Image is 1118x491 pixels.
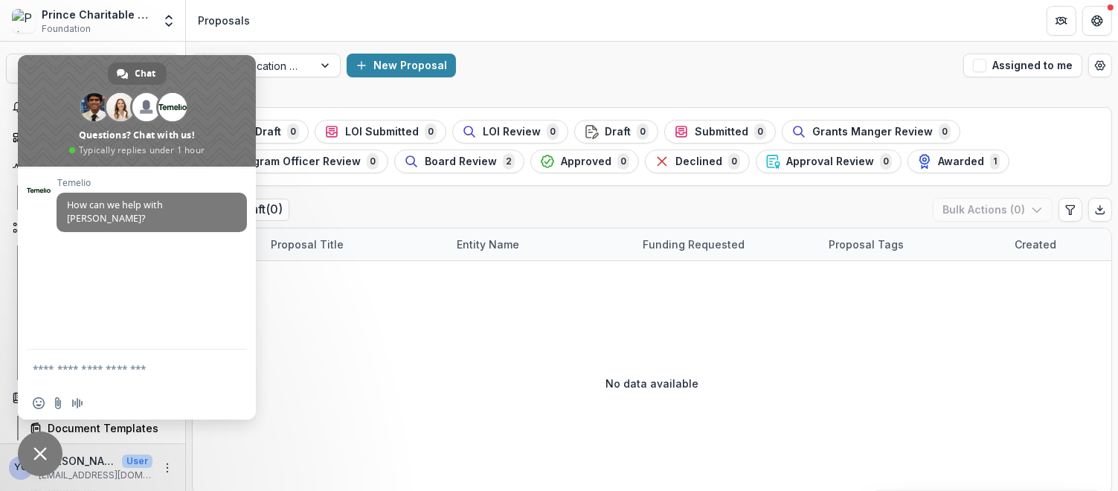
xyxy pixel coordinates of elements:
[122,455,152,468] p: User
[728,153,740,170] span: 0
[158,459,176,477] button: More
[12,9,36,33] img: Prince Charitable Trusts DEMO
[483,126,541,138] span: LOI Review
[634,237,754,252] div: Funding Requested
[39,453,116,469] p: [PERSON_NAME]
[675,155,722,168] span: Declined
[42,22,91,36] span: Foundation
[315,120,446,144] button: LOI Submitted0
[33,397,45,409] span: Insert an emoji
[938,155,984,168] span: Awarded
[963,54,1082,77] button: Assigned to me
[345,126,419,138] span: LOI Submitted
[6,125,179,150] a: Dashboard
[262,237,353,252] div: Proposal Title
[6,54,179,83] button: Search...
[634,228,820,260] div: Funding Requested
[820,237,913,252] div: Proposal Tags
[18,431,62,476] a: Close chat
[33,350,211,387] textarea: Compose your message...
[67,199,163,225] span: How can we help with [PERSON_NAME]?
[24,416,179,440] a: Document Templates
[547,123,559,140] span: 0
[530,150,639,173] button: Approved0
[52,397,64,409] span: Send a file
[205,120,309,144] button: LOI Draft0
[394,150,524,173] button: Board Review2
[1058,198,1082,222] button: Edit table settings
[367,153,379,170] span: 0
[205,150,388,173] button: Program Officer Review0
[820,228,1006,260] div: Proposal Tags
[425,155,497,168] span: Board Review
[1088,54,1112,77] button: Open table manager
[1047,6,1076,36] button: Partners
[605,126,631,138] span: Draft
[108,62,167,85] a: Chat
[1082,6,1112,36] button: Get Help
[939,123,951,140] span: 0
[262,228,448,260] div: Proposal Title
[39,469,152,482] p: [EMAIL_ADDRESS][DOMAIN_NAME]
[637,123,649,140] span: 0
[42,7,152,22] div: Prince Charitable Trusts DEMO
[192,10,256,31] nav: breadcrumb
[448,228,634,260] div: Entity Name
[786,155,874,168] span: Approval Review
[135,62,156,85] span: Chat
[754,123,766,140] span: 0
[425,123,437,140] span: 0
[198,13,250,28] div: Proposals
[71,397,83,409] span: Audio message
[664,120,776,144] button: Submitted0
[287,123,299,140] span: 0
[561,155,611,168] span: Approved
[48,420,167,436] div: Document Templates
[990,153,1000,170] span: 1
[6,386,179,410] button: Open Documents
[6,155,179,179] button: Open Activity
[452,120,568,144] button: LOI Review0
[235,155,361,168] span: Program Officer Review
[574,120,658,144] button: Draft0
[880,153,892,170] span: 0
[14,463,28,472] div: Yena Choi
[57,178,247,188] span: Temelio
[6,216,179,240] button: Open Workflows
[782,120,960,144] button: Grants Manger Review0
[812,126,933,138] span: Grants Manger Review
[933,198,1053,222] button: Bulk Actions (0)
[347,54,456,77] button: New Proposal
[645,150,750,173] button: Declined0
[605,376,698,391] p: No data available
[503,153,515,170] span: 2
[617,153,629,170] span: 0
[448,237,528,252] div: Entity Name
[1088,198,1112,222] button: Export table data
[6,95,179,119] button: Notifications
[158,6,179,36] button: Open entity switcher
[695,126,748,138] span: Submitted
[1006,237,1065,252] div: Created
[756,150,902,173] button: Approval Review0
[907,150,1009,173] button: Awarded1
[235,126,281,138] span: LOI Draft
